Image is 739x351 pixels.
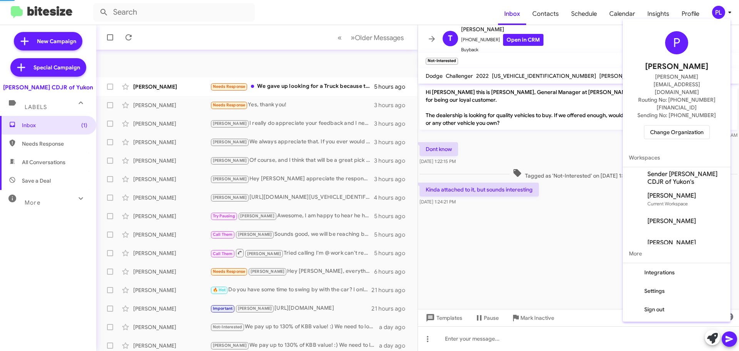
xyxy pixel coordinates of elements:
[623,244,731,263] span: More
[665,31,688,54] div: P
[647,201,688,207] span: Current Workspace
[632,96,721,111] span: Routing No: [PHONE_NUMBER][FINANCIAL_ID]
[623,282,731,300] button: Settings
[623,148,731,167] span: Workspaces
[623,300,731,319] button: Sign out
[632,73,721,96] span: [PERSON_NAME][EMAIL_ADDRESS][DOMAIN_NAME]
[650,126,704,139] span: Change Organization
[637,111,716,119] span: Sending No: [PHONE_NUMBER]
[645,60,708,73] span: [PERSON_NAME]
[647,192,696,200] span: [PERSON_NAME]
[647,170,724,186] span: Sender [PERSON_NAME] CDJR of Yukon's
[623,263,731,282] button: Integrations
[647,217,696,225] span: [PERSON_NAME]
[647,239,696,247] span: [PERSON_NAME]
[644,125,710,139] button: Change Organization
